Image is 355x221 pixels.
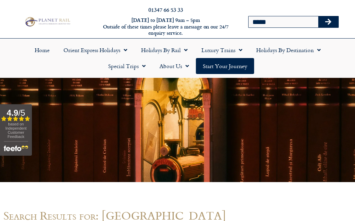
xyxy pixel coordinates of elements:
img: Planet Rail Train Holidays Logo [23,16,71,28]
a: Holidays by Rail [134,42,194,58]
h6: [DATE] to [DATE] 9am – 5pm Outside of these times please leave a message on our 24/7 enquiry serv... [96,17,235,36]
button: Search [318,16,338,27]
a: Special Trips [101,58,153,74]
a: Home [28,42,57,58]
a: 01347 66 53 33 [148,6,183,14]
a: Luxury Trains [194,42,249,58]
a: Holidays by Destination [249,42,328,58]
a: Orient Express Holidays [57,42,134,58]
nav: Menu [3,42,352,74]
a: About Us [153,58,196,74]
a: Start your Journey [196,58,254,74]
h1: Search Results for: [GEOGRAPHIC_DATA] [3,210,352,221]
